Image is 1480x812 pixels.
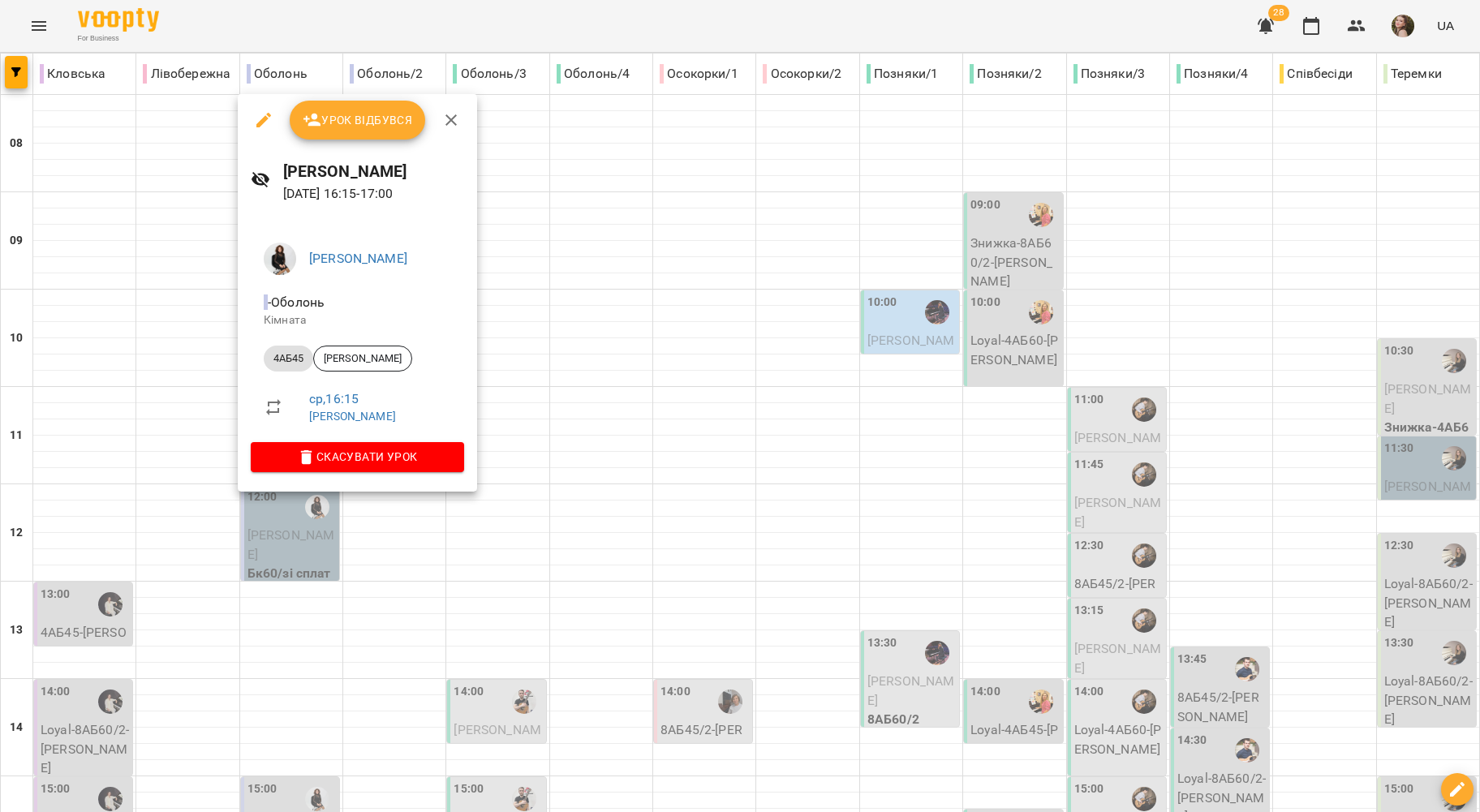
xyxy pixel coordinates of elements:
[309,410,396,423] a: [PERSON_NAME]
[283,184,464,204] p: [DATE] 16:15 - 17:00
[264,243,296,275] img: a2a39b3777723414406e9786d2371dce.jpg
[264,294,328,310] span: - Оболонь
[251,442,464,471] button: Скасувати Урок
[264,312,451,329] p: Кімната
[309,251,407,266] a: [PERSON_NAME]
[264,351,313,366] span: 4АБ45
[313,346,412,372] div: [PERSON_NAME]
[303,110,413,130] span: Урок відбувся
[264,447,451,466] span: Скасувати Урок
[309,391,359,406] a: ср , 16:15
[283,159,464,184] h6: [PERSON_NAME]
[314,351,411,366] span: [PERSON_NAME]
[290,101,426,140] button: Урок відбувся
